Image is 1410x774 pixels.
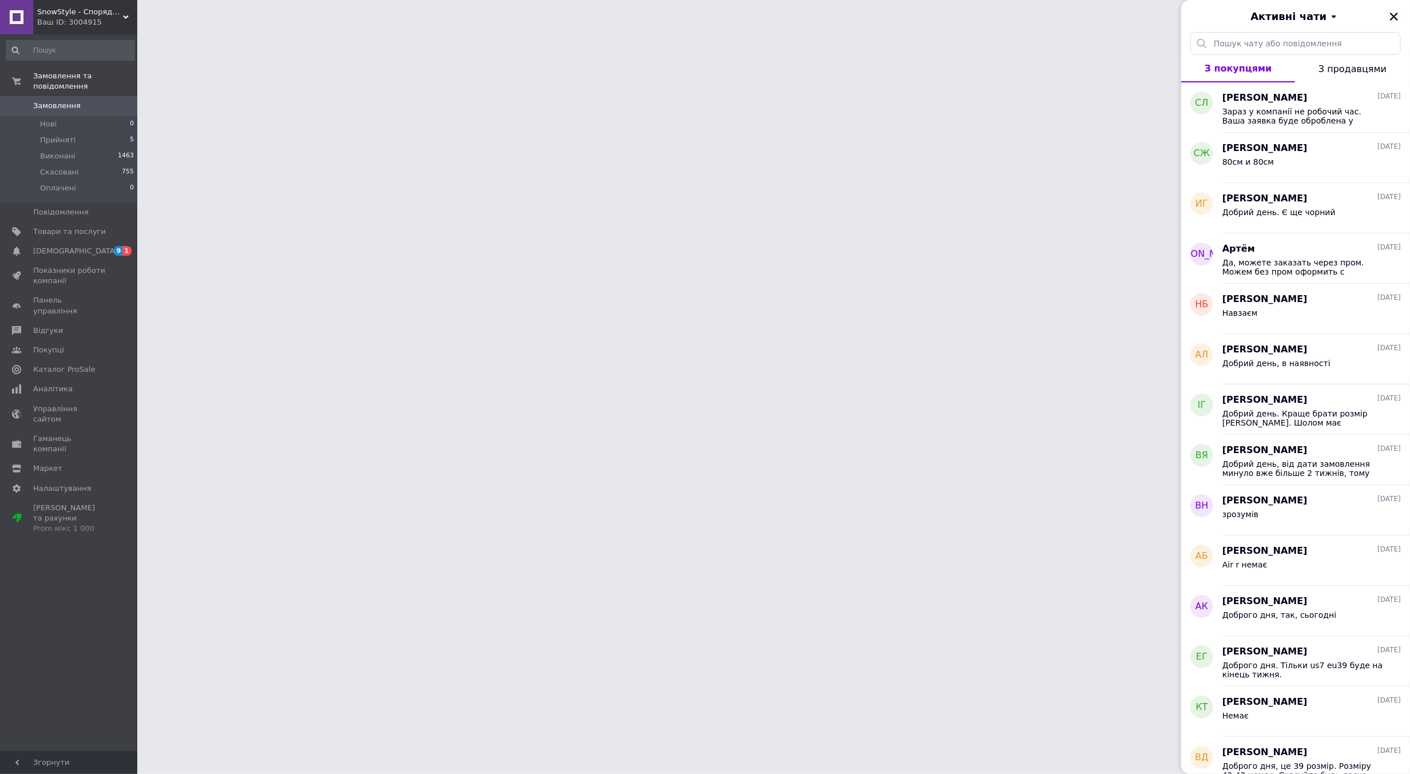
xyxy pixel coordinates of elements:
[6,40,135,61] input: Пошук
[1387,10,1401,23] button: Закрити
[130,183,134,193] span: 0
[33,345,64,355] span: Покупці
[1181,133,1410,183] button: СЖ[PERSON_NAME][DATE]80см и 80см
[1195,499,1208,513] span: ВН
[40,151,76,161] span: Виконані
[33,523,106,534] div: Prom мікс 1 000
[1222,258,1385,276] span: Да, можете заказать через пром. Можем без пром оформить с предоплатой 150грн.
[40,119,57,129] span: Нові
[1181,535,1410,586] button: АБ[PERSON_NAME][DATE]Air r немає
[1222,92,1308,105] span: [PERSON_NAME]
[130,119,134,129] span: 0
[1222,394,1308,407] span: [PERSON_NAME]
[1222,107,1385,125] span: Зараз у компанії не робочий час. Ваша заявка буде оброблена у найближчий робочий день.
[33,265,106,286] span: Показники роботи компанії
[1377,92,1401,101] span: [DATE]
[40,135,76,145] span: Прийняті
[1222,595,1308,608] span: [PERSON_NAME]
[1222,444,1308,457] span: [PERSON_NAME]
[118,151,134,161] span: 1463
[130,135,134,145] span: 5
[1181,686,1410,737] button: КТ[PERSON_NAME][DATE]Немає
[1295,55,1410,82] button: З продавцями
[1377,696,1401,705] span: [DATE]
[1181,183,1410,233] button: ИГ[PERSON_NAME][DATE]Добрий день. Є ще чорний
[33,384,73,394] span: Аналітика
[1195,550,1208,563] span: АБ
[1222,645,1308,658] span: [PERSON_NAME]
[33,364,95,375] span: Каталог ProSale
[1222,343,1308,356] span: [PERSON_NAME]
[40,183,76,193] span: Оплачені
[1194,147,1210,160] span: СЖ
[1222,610,1336,620] span: Доброго дня, так, сьогодні
[1222,545,1308,558] span: [PERSON_NAME]
[1181,284,1410,334] button: НБ[PERSON_NAME][DATE]Навзаєм
[1222,308,1258,317] span: Навзаєм
[1181,334,1410,384] button: АЛ[PERSON_NAME][DATE]Добрий день, в наявності
[1196,650,1208,664] span: ЕГ
[33,503,106,534] span: [PERSON_NAME] та рахунки
[1222,459,1385,478] span: Добрий день, від дати замовлення минуло вже більше 2 тижнів, тому повернення не можливо. Можемо з...
[1377,142,1401,152] span: [DATE]
[1222,409,1385,427] span: Добрий день. Краще брати розмір [PERSON_NAME]. Шолом має регулювання і на 55 нормально підтягуєть...
[33,227,106,237] span: Товари та послуги
[1377,595,1401,605] span: [DATE]
[1377,192,1401,202] span: [DATE]
[1222,746,1308,759] span: [PERSON_NAME]
[33,326,63,336] span: Відгуки
[1190,32,1401,55] input: Пошук чату або повідомлення
[1377,545,1401,554] span: [DATE]
[33,246,118,256] span: [DEMOGRAPHIC_DATA]
[1222,560,1267,569] span: Air r немає
[1205,63,1272,74] span: З покупцями
[1222,142,1308,155] span: [PERSON_NAME]
[1250,9,1326,24] span: Активні чати
[1222,661,1385,679] span: Доброго дня. Тільки us7 eu39 буде на кінець тижня.
[33,295,106,316] span: Панель управління
[1181,636,1410,686] button: ЕГ[PERSON_NAME][DATE]Доброго дня. Тільки us7 eu39 буде на кінець тижня.
[1181,485,1410,535] button: ВН[PERSON_NAME][DATE]зрозумів
[1377,394,1401,403] span: [DATE]
[1181,82,1410,133] button: СЛ[PERSON_NAME][DATE]Зараз у компанії не робочий час. Ваша заявка буде оброблена у найближчий роб...
[1195,298,1208,311] span: НБ
[1195,600,1208,613] span: АК
[1222,510,1258,519] span: зрозумів
[1181,55,1295,82] button: З покупцями
[1222,359,1330,368] span: Добрий день, в наявності
[33,483,92,494] span: Налаштування
[1213,9,1378,24] button: Активні чати
[1377,293,1401,303] span: [DATE]
[122,246,132,256] span: 1
[122,167,134,177] span: 755
[1377,494,1401,504] span: [DATE]
[1195,97,1208,110] span: СЛ
[40,167,79,177] span: Скасовані
[1181,586,1410,636] button: АК[PERSON_NAME][DATE]Доброго дня, так, сьогодні
[1377,746,1401,756] span: [DATE]
[1222,293,1308,306] span: [PERSON_NAME]
[1222,192,1308,205] span: [PERSON_NAME]
[1377,645,1401,655] span: [DATE]
[33,434,106,454] span: Гаманець компанії
[1222,696,1308,709] span: [PERSON_NAME]
[1222,208,1336,217] span: Добрий день. Є ще чорний
[114,246,123,256] span: 9
[33,101,81,111] span: Замовлення
[37,7,123,17] span: SnowStyle - Спорядження для спорту і туризму за найкращими цінами
[1195,751,1208,764] span: ВД
[33,404,106,424] span: Управління сайтом
[1181,384,1410,435] button: ІГ[PERSON_NAME][DATE]Добрий день. Краще брати розмір [PERSON_NAME]. Шолом має регулювання і на 55...
[1377,243,1401,252] span: [DATE]
[1195,197,1208,211] span: ИГ
[37,17,137,27] div: Ваш ID: 3004915
[1222,711,1249,720] span: Немає
[1181,233,1410,284] button: [PERSON_NAME]Артём[DATE]Да, можете заказать через пром. Можем без пром оформить с предоплатой 150...
[1195,348,1209,362] span: АЛ
[1164,248,1240,261] span: [PERSON_NAME]
[1181,435,1410,485] button: ВЯ[PERSON_NAME][DATE]Добрий день, від дати замовлення минуло вже більше 2 тижнів, тому повернення...
[1195,701,1208,714] span: КТ
[1222,243,1255,256] span: Артём
[1377,343,1401,353] span: [DATE]
[1195,449,1208,462] span: ВЯ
